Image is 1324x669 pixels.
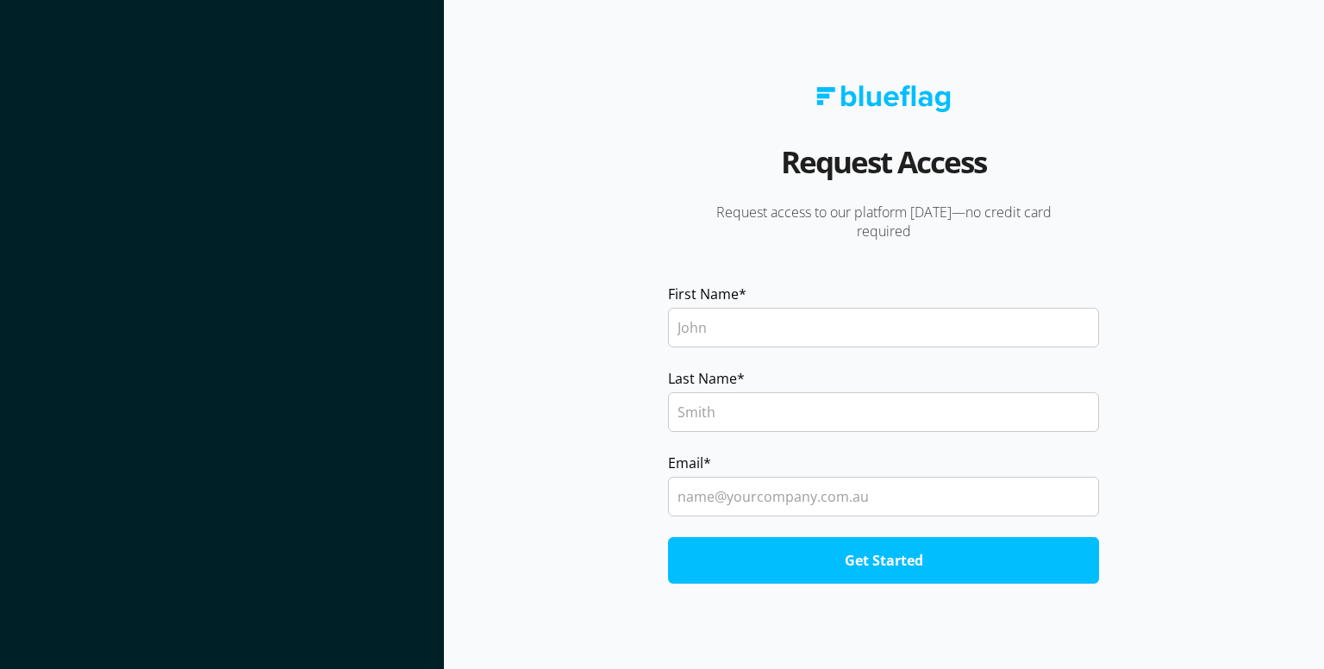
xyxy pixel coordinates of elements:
img: Blue Flag logo [816,85,951,112]
p: Request access to our platform [DATE]—no credit card required [664,203,1104,241]
span: Email [668,453,703,473]
input: Get Started [668,537,1099,584]
input: Smith [668,392,1099,432]
input: John [668,308,1099,347]
span: First Name [668,284,739,304]
span: Last Name [668,368,737,389]
input: name@yourcompany.com.au [668,477,1099,516]
h2: Request Access [781,138,986,203]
